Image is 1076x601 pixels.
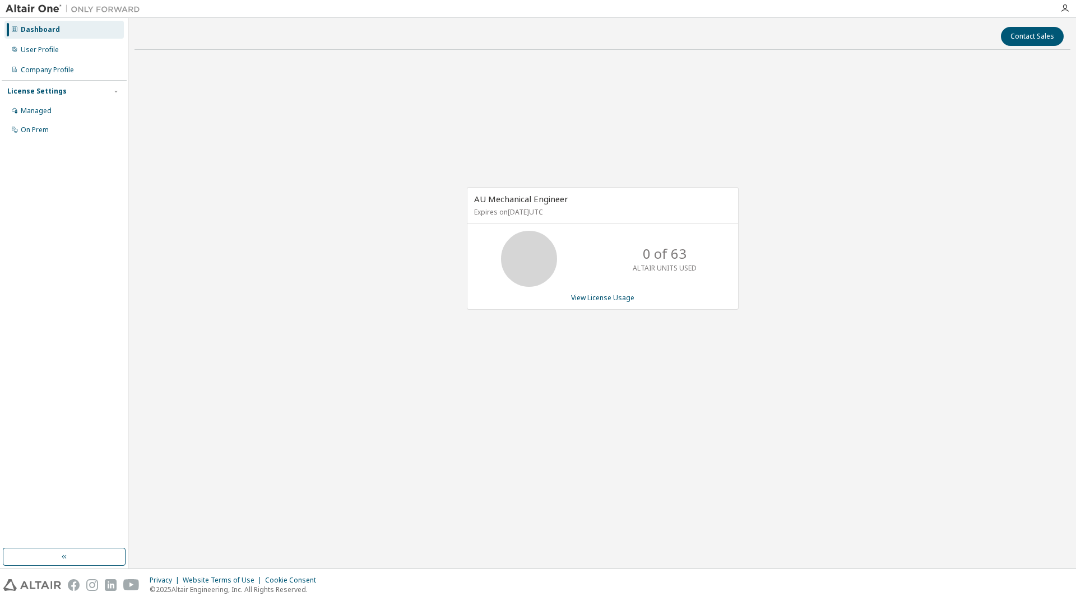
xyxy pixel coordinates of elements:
[474,193,568,204] span: AU Mechanical Engineer
[123,579,140,591] img: youtube.svg
[265,576,323,585] div: Cookie Consent
[474,207,729,217] p: Expires on [DATE] UTC
[21,25,60,34] div: Dashboard
[633,263,697,273] p: ALTAIR UNITS USED
[6,3,146,15] img: Altair One
[21,106,52,115] div: Managed
[3,579,61,591] img: altair_logo.svg
[68,579,80,591] img: facebook.svg
[21,125,49,134] div: On Prem
[150,576,183,585] div: Privacy
[571,293,634,302] a: View License Usage
[1001,27,1064,46] button: Contact Sales
[105,579,117,591] img: linkedin.svg
[150,585,323,594] p: © 2025 Altair Engineering, Inc. All Rights Reserved.
[643,244,687,263] p: 0 of 63
[183,576,265,585] div: Website Terms of Use
[21,45,59,54] div: User Profile
[7,87,67,96] div: License Settings
[86,579,98,591] img: instagram.svg
[21,66,74,74] div: Company Profile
